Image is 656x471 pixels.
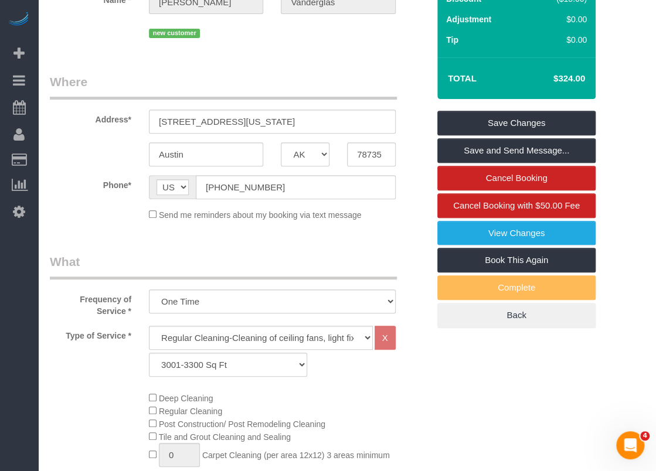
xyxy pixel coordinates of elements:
label: Tip [446,34,458,46]
a: Book This Again [437,248,596,272]
a: Save Changes [437,111,596,135]
span: Regular Cleaning [159,407,222,416]
a: Cancel Booking with $50.00 Fee [437,193,596,218]
input: Phone* [196,175,396,199]
legend: What [50,253,397,279]
a: Back [437,303,596,327]
div: $0.00 [532,34,587,46]
a: Cancel Booking [437,166,596,190]
label: Type of Service * [41,326,140,342]
span: new customer [149,29,200,38]
input: City* [149,142,263,166]
span: 4 [640,431,650,441]
label: Frequency of Service * [41,289,140,317]
span: Cancel Booking with $50.00 Fee [453,200,580,210]
a: View Changes [437,221,596,245]
label: Adjustment [446,13,491,25]
label: Address* [41,110,140,125]
legend: Where [50,73,397,100]
iframe: Intercom live chat [616,431,644,459]
span: Post Construction/ Post Remodeling Cleaning [159,419,325,429]
label: Phone* [41,175,140,191]
strong: Total [448,73,477,83]
span: Tile and Grout Cleaning and Sealing [159,432,291,442]
span: Send me reminders about my booking via text message [159,210,362,220]
h4: $324.00 [518,74,585,84]
div: $0.00 [532,13,587,25]
input: Zip Code* [347,142,396,166]
a: Save and Send Message... [437,138,596,163]
img: Automaid Logo [7,12,30,28]
span: Deep Cleaning [159,394,213,403]
span: Carpet Cleaning (per area 12x12) 3 areas minimum [202,450,390,460]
